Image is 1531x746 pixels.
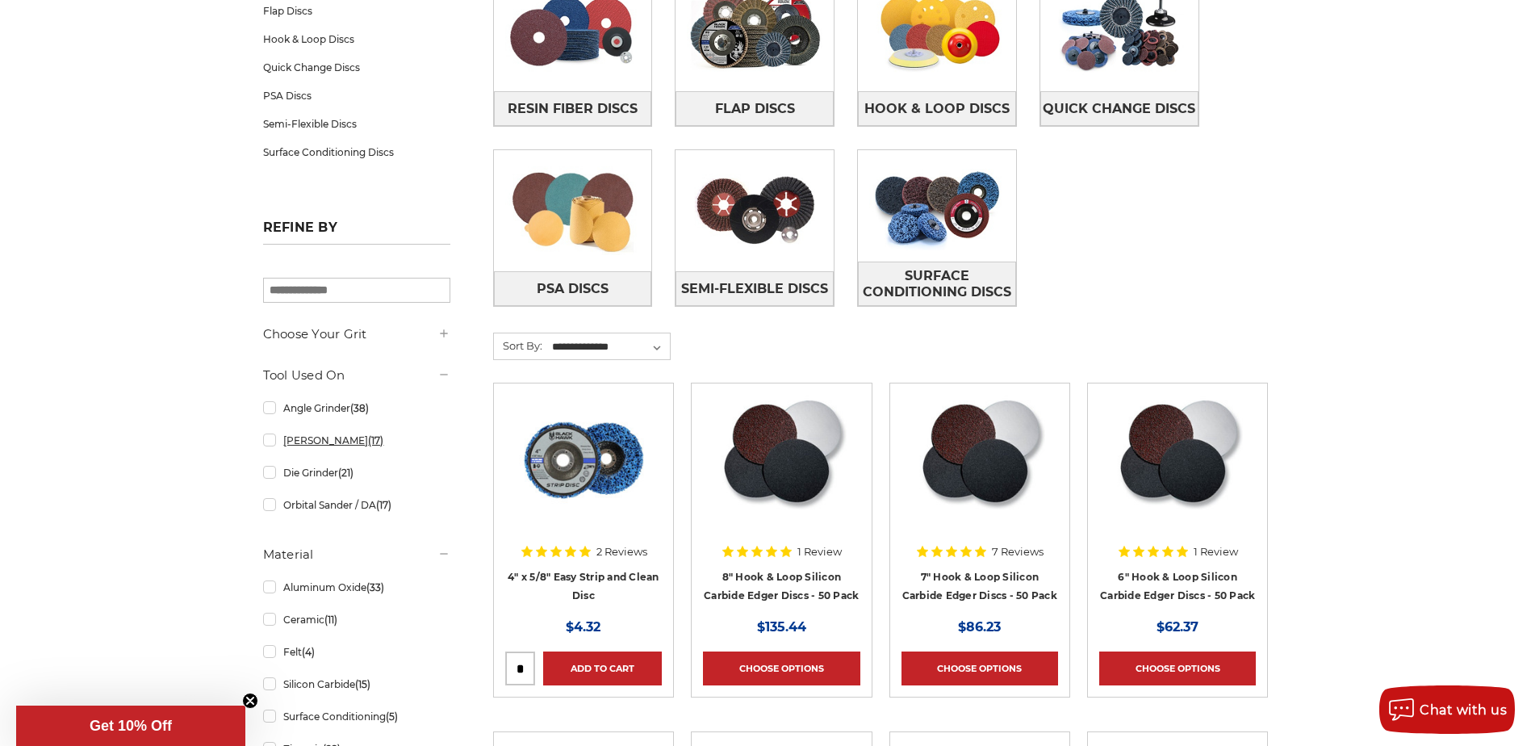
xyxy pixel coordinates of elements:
[1379,685,1515,734] button: Chat with us
[797,547,842,557] span: 1 Review
[508,95,638,123] span: Resin Fiber Discs
[263,491,450,519] a: Orbital Sander / DA
[386,710,398,723] span: (5)
[263,670,450,698] a: Silicon Carbide
[566,619,600,635] span: $4.32
[914,395,1045,524] img: Silicon Carbide 7" Hook & Loop Edger Discs
[263,394,450,422] a: Angle Grinder
[858,91,1016,126] a: Hook & Loop Discs
[676,91,834,126] a: Flap Discs
[263,53,450,82] a: Quick Change Discs
[494,155,652,266] img: PSA Discs
[704,571,859,601] a: 8" Hook & Loop Silicon Carbide Edger Discs - 50 Pack
[263,702,450,731] a: Surface Conditioning
[505,395,662,551] a: 4" x 5/8" easy strip and clean discs
[858,150,1016,262] img: Surface Conditioning Discs
[16,706,245,746] div: Get 10% OffClose teaser
[90,718,172,734] span: Get 10% Off
[263,25,450,53] a: Hook & Loop Discs
[901,395,1058,551] a: Silicon Carbide 7" Hook & Loop Edger Discs
[958,619,1001,635] span: $86.23
[263,220,450,245] h5: Refine by
[703,652,860,685] a: Choose Options
[681,275,828,303] span: Semi-Flexible Discs
[1043,95,1195,123] span: Quick Change Discs
[350,402,369,414] span: (38)
[858,262,1016,306] a: Surface Conditioning Discs
[537,275,609,303] span: PSA Discs
[494,333,542,358] label: Sort By:
[366,581,384,593] span: (33)
[902,571,1057,601] a: 7" Hook & Loop Silicon Carbide Edger Discs - 50 Pack
[1040,91,1198,126] a: Quick Change Discs
[263,110,450,138] a: Semi-Flexible Discs
[757,619,806,635] span: $135.44
[263,638,450,666] a: Felt
[242,693,258,709] button: Close teaser
[596,547,647,557] span: 2 Reviews
[519,395,648,524] img: 4" x 5/8" easy strip and clean discs
[1112,395,1243,524] img: Silicon Carbide 6" Hook & Loop Edger Discs
[263,545,450,564] h5: Material
[376,499,391,511] span: (17)
[864,95,1010,123] span: Hook & Loop Discs
[338,467,353,479] span: (21)
[263,606,450,634] a: Ceramic
[263,82,450,110] a: PSA Discs
[1420,702,1507,718] span: Chat with us
[550,335,670,359] select: Sort By:
[263,325,450,344] h5: Choose Your Grit
[1157,619,1198,635] span: $62.37
[1100,571,1255,601] a: 6" Hook & Loop Silicon Carbide Edger Discs - 50 Pack
[901,652,1058,685] a: Choose Options
[263,459,450,487] a: Die Grinder
[1194,547,1238,557] span: 1 Review
[494,91,652,126] a: Resin Fiber Discs
[676,155,834,266] img: Semi-Flexible Discs
[355,678,370,690] span: (15)
[263,426,450,455] a: [PERSON_NAME]
[1099,395,1256,551] a: Silicon Carbide 6" Hook & Loop Edger Discs
[263,138,450,166] a: Surface Conditioning Discs
[859,262,1015,306] span: Surface Conditioning Discs
[324,614,337,626] span: (11)
[263,366,450,385] h5: Tool Used On
[703,395,860,551] a: Silicon Carbide 8" Hook & Loop Edger Discs
[715,95,795,123] span: Flap Discs
[992,547,1044,557] span: 7 Reviews
[543,652,662,685] a: Add to Cart
[302,646,315,658] span: (4)
[508,571,659,601] a: 4" x 5/8" Easy Strip and Clean Disc
[368,434,383,446] span: (17)
[263,573,450,601] a: Aluminum Oxide
[1099,652,1256,685] a: Choose Options
[494,271,652,306] a: PSA Discs
[676,271,834,306] a: Semi-Flexible Discs
[716,395,847,524] img: Silicon Carbide 8" Hook & Loop Edger Discs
